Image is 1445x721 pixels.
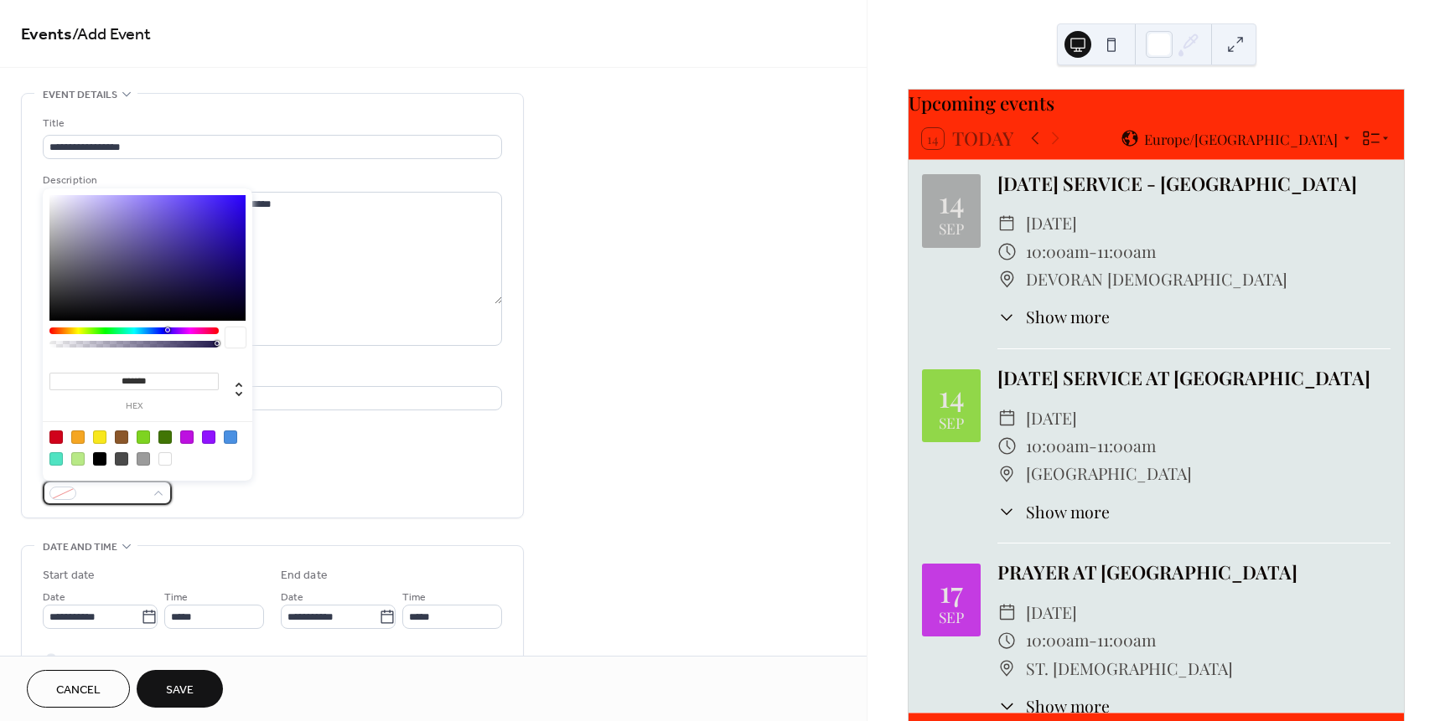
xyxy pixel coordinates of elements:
span: Date and time [43,538,117,556]
span: 10:00am [1026,626,1089,654]
div: End date [281,567,328,585]
span: Time [164,589,188,606]
button: Save [137,670,223,708]
span: All day [63,651,92,668]
div: Location [43,366,499,384]
span: [DATE] [1026,209,1077,237]
div: Sep [939,610,964,625]
div: #D0021B [49,430,63,444]
span: 10:00am [1026,432,1089,460]
div: Sep [939,221,964,236]
button: ​Show more [997,694,1110,718]
div: ​ [997,404,1016,432]
span: - [1089,238,1097,265]
span: - [1089,432,1097,460]
div: #BD10E0 [180,430,194,444]
span: [DATE] [1026,404,1077,432]
span: Date [43,589,65,606]
div: ​ [997,500,1016,524]
div: #4A90E2 [224,430,237,444]
div: #8B572A [115,430,128,444]
button: Cancel [27,670,130,708]
div: #417505 [158,430,172,444]
div: #FFFFFF [158,452,172,466]
span: Event details [43,86,117,104]
span: Cancel [56,682,101,699]
div: 14 [939,381,965,410]
div: ​ [997,460,1016,487]
div: ​ [997,626,1016,654]
div: #50E3C2 [49,452,63,466]
button: ​Show more [997,305,1110,329]
div: #F8E71C [93,430,106,444]
div: Description [43,172,499,189]
div: Start date [43,567,95,585]
span: DEVORAN [DEMOGRAPHIC_DATA] [1026,265,1287,293]
div: Sep [939,415,964,430]
div: ​ [997,305,1016,329]
div: Upcoming events [909,90,1404,118]
span: 11:00am [1097,238,1156,265]
div: PRAYER AT [GEOGRAPHIC_DATA] [997,559,1391,587]
div: #4A4A4A [115,452,128,466]
span: Show more [1026,694,1110,718]
span: 10:00am [1026,238,1089,265]
span: Date [281,589,303,606]
span: [DATE] [1026,599,1077,626]
span: / Add Event [72,18,151,51]
span: Save [166,682,194,699]
div: #B8E986 [71,452,85,466]
div: 17 [940,576,963,605]
div: #000000 [93,452,106,466]
span: ST. [DEMOGRAPHIC_DATA] [1026,655,1233,682]
button: ​Show more [997,500,1110,524]
div: ​ [997,209,1016,237]
div: ​ [997,238,1016,265]
div: ​ [997,265,1016,293]
div: 14 [939,187,965,216]
span: Time [402,589,426,606]
div: Title [43,115,499,132]
div: [DATE] SERVICE AT [GEOGRAPHIC_DATA] [997,364,1391,393]
div: #F5A623 [71,430,85,444]
div: ​ [997,432,1016,460]
span: - [1089,626,1097,654]
div: ​ [997,599,1016,626]
div: ​ [997,694,1016,718]
div: [DATE] SERVICE - [GEOGRAPHIC_DATA] [997,170,1391,198]
span: 11:00am [1097,626,1156,654]
label: hex [49,402,219,411]
a: Events [21,18,72,51]
div: ​ [997,655,1016,682]
div: #9B9B9B [137,452,150,466]
div: #9013FE [202,430,215,444]
span: Show more [1026,305,1110,329]
div: #7ED321 [137,430,150,444]
span: 11:00am [1097,432,1156,460]
span: Show more [1026,500,1110,524]
span: [GEOGRAPHIC_DATA] [1026,460,1192,487]
span: Europe/[GEOGRAPHIC_DATA] [1144,131,1338,146]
